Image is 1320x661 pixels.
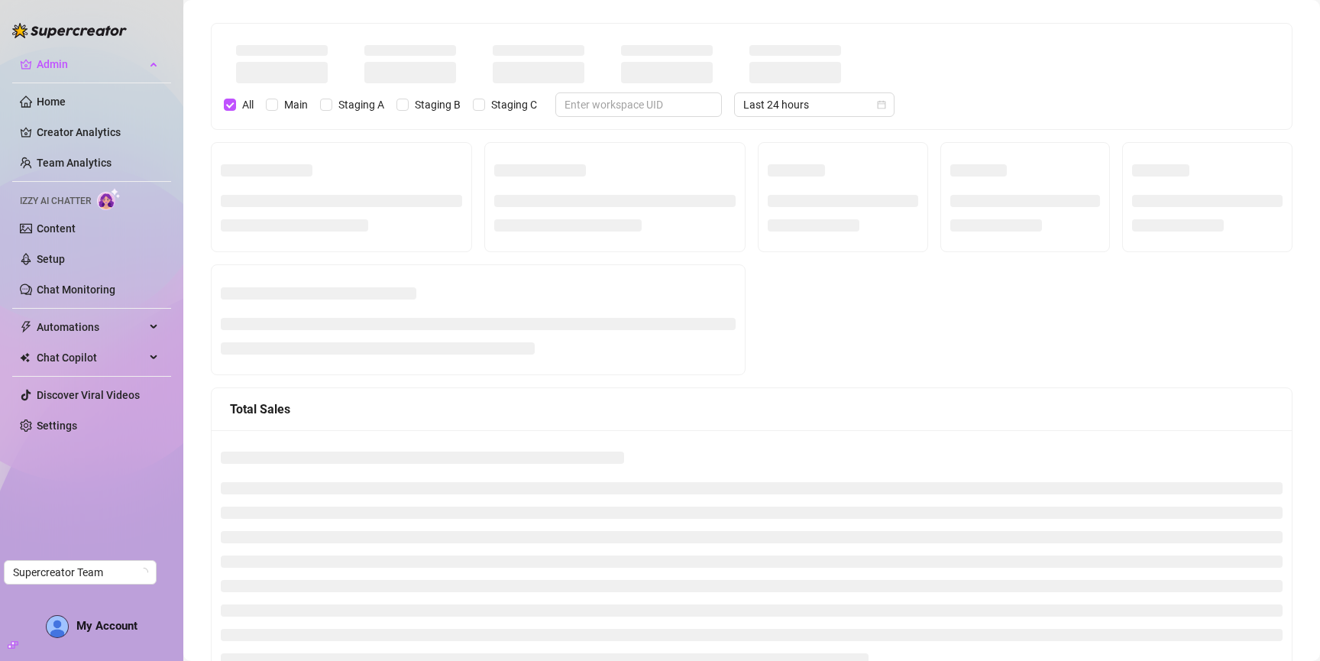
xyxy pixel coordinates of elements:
[8,640,18,650] span: build
[37,157,112,169] a: Team Analytics
[37,420,77,432] a: Settings
[37,284,115,296] a: Chat Monitoring
[565,96,700,113] input: Enter workspace UID
[37,120,159,144] a: Creator Analytics
[485,96,543,113] span: Staging C
[13,561,147,584] span: Supercreator Team
[236,96,260,113] span: All
[230,400,1273,419] div: Total Sales
[37,345,145,370] span: Chat Copilot
[97,188,121,210] img: AI Chatter
[278,96,314,113] span: Main
[12,23,127,38] img: logo-BBDzfeDw.svg
[409,96,467,113] span: Staging B
[76,619,137,633] span: My Account
[20,352,30,363] img: Chat Copilot
[20,194,91,209] span: Izzy AI Chatter
[37,96,66,108] a: Home
[37,253,65,265] a: Setup
[47,616,68,637] img: AD_cMMTxCeTpmN1d5MnKJ1j-_uXZCpTKapSSqNGg4PyXtR_tCW7gZXTNmFz2tpVv9LSyNV7ff1CaS4f4q0HLYKULQOwoM5GQR...
[332,96,390,113] span: Staging A
[37,315,145,339] span: Automations
[37,222,76,235] a: Content
[20,321,32,333] span: thunderbolt
[37,389,140,401] a: Discover Viral Videos
[139,568,148,577] span: loading
[37,52,145,76] span: Admin
[877,100,886,109] span: calendar
[743,93,885,116] span: Last 24 hours
[20,58,32,70] span: crown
